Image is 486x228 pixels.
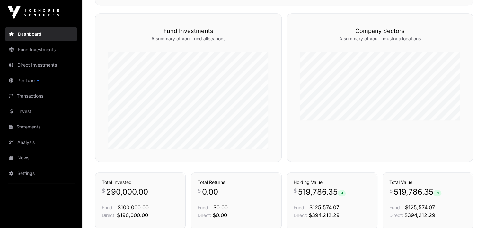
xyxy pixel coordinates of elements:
[389,187,393,195] span: $
[389,205,401,210] span: Fund:
[294,179,371,185] h3: Holding Value
[198,187,201,195] span: $
[5,73,77,88] a: Portfolio
[389,179,466,185] h3: Total Value
[118,204,149,211] span: $100,000.00
[213,204,228,211] span: $0.00
[5,166,77,180] a: Settings
[294,187,297,195] span: $
[198,179,275,185] h3: Total Returns
[102,179,179,185] h3: Total Invested
[405,204,435,211] span: $125,574.07
[198,205,209,210] span: Fund:
[213,212,227,218] span: $0.00
[404,212,435,218] span: $394,212.29
[108,26,269,35] h3: Fund Investments
[309,212,340,218] span: $394,212.29
[8,6,59,19] img: Icehouse Ventures Logo
[5,151,77,165] a: News
[102,205,114,210] span: Fund:
[5,27,77,41] a: Dashboard
[5,89,77,103] a: Transactions
[300,26,460,35] h3: Company Sectors
[106,187,148,197] span: 290,000.00
[5,135,77,149] a: Analysis
[198,213,211,218] span: Direct:
[102,187,105,195] span: $
[300,35,460,42] p: A summary of your industry allocations
[5,43,77,57] a: Fund Investments
[389,213,403,218] span: Direct:
[454,197,486,228] iframe: Chat Widget
[309,204,339,211] span: $125,574.07
[5,58,77,72] a: Direct Investments
[202,187,218,197] span: 0.00
[108,35,269,42] p: A summary of your fund allocations
[294,205,305,210] span: Fund:
[298,187,346,197] span: 519,786.35
[294,213,307,218] span: Direct:
[5,104,77,119] a: Invest
[117,212,148,218] span: $190,000.00
[102,213,116,218] span: Direct:
[5,120,77,134] a: Statements
[394,187,441,197] span: 519,786.35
